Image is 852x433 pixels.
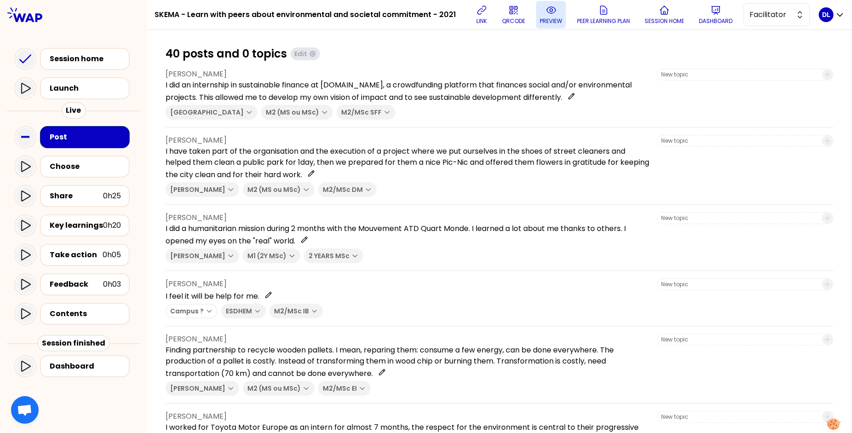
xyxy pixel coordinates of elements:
[166,345,650,379] p: Finding partnership to recycle wooden pallets. I mean, reparing them: consume a few energy, can b...
[50,249,103,260] div: Take action
[498,1,529,29] button: QRCODE
[11,396,39,424] a: Ouvrir le chat
[50,279,103,290] div: Feedback
[103,249,121,260] div: 0h05
[103,279,121,290] div: 0h03
[473,1,491,29] button: link
[318,182,377,197] button: M2/MSc DM
[37,335,110,352] div: Session finished
[502,17,525,25] p: QRCODE
[243,182,314,197] button: M2 (MS ou MSc)
[50,132,121,143] div: Post
[50,83,125,94] div: Launch
[304,248,363,263] button: 2 YEARS MSc
[291,47,320,60] button: Edit
[166,411,650,422] p: [PERSON_NAME]
[699,17,732,25] p: Dashboard
[695,1,736,29] button: Dashboard
[166,248,239,263] button: [PERSON_NAME]
[166,80,650,103] p: I did an internship in sustainable finance at [DOMAIN_NAME], a crowdfunding platform that finance...
[477,17,487,25] p: link
[661,281,817,288] input: New topic
[269,304,323,318] button: M2/MSc IB
[243,248,300,263] button: M1 (2Y MSc)
[166,212,650,223] p: [PERSON_NAME]
[661,137,817,144] input: New topic
[536,1,566,29] button: preview
[166,278,650,289] p: [PERSON_NAME]
[661,214,817,222] input: New topic
[221,304,266,318] button: ESDHEM
[103,220,121,231] div: 0h20
[822,10,830,19] p: DL
[166,146,650,180] p: I have taken part of the organisation and the execution of a project where we put ourselves in th...
[540,17,562,25] p: preview
[166,334,650,345] p: [PERSON_NAME]
[166,46,287,61] h1: 40 posts and 0 topics
[661,336,817,343] input: New topic
[166,381,239,396] button: [PERSON_NAME]
[337,105,395,120] button: M2/MSc SFF
[62,102,86,119] div: Live
[166,135,650,146] p: [PERSON_NAME]
[166,304,217,318] button: Campus ?
[50,161,121,172] div: Choose
[243,381,314,396] button: M2 (MS ou MSc)
[166,69,650,80] p: [PERSON_NAME]
[50,53,125,64] div: Session home
[261,105,333,120] button: M2 (MS ou MSc)
[573,1,634,29] button: Peer learning plan
[318,381,371,396] button: M2/MSc EI
[661,71,817,78] input: New topic
[743,3,810,26] button: Facilitator
[645,17,684,25] p: Session home
[577,17,630,25] p: Peer learning plan
[166,182,239,197] button: [PERSON_NAME]
[166,223,650,247] p: I did a humanitarian mission during 2 months with the Mouvement ATD Quart Monde. I learned a lot ...
[50,361,125,372] div: Dashboard
[50,191,103,202] div: Share
[749,9,791,20] span: Facilitator
[819,7,845,22] button: DL
[166,105,257,120] button: [GEOGRAPHIC_DATA]
[50,308,121,319] div: Contents
[50,220,103,231] div: Key learnings
[641,1,688,29] button: Session home
[103,191,121,202] div: 0h25
[166,289,650,302] p: I feel it will be help for me.
[661,413,817,421] input: New topic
